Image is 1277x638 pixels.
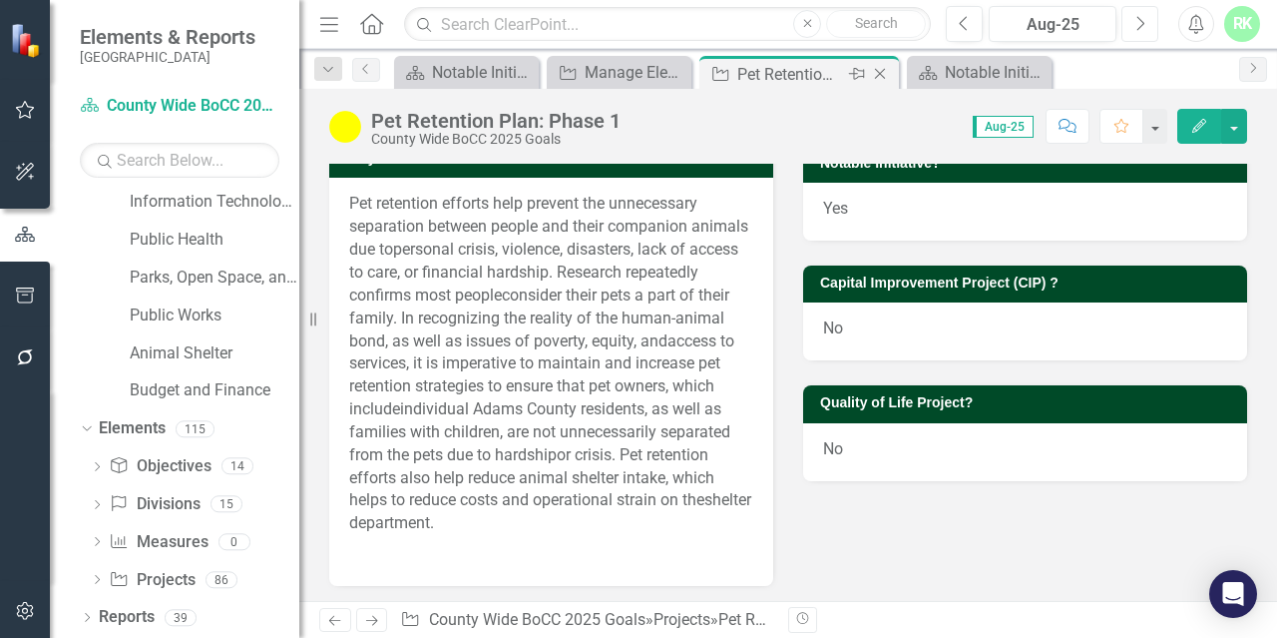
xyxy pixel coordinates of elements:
[80,143,279,178] input: Search Below...
[349,194,748,259] span: Pet retention efforts help prevent the unnecessary separation between people and their companion ...
[371,110,621,132] div: Pet Retention Plan: Phase 1
[737,62,844,87] div: Pet Retention Plan: Phase 1
[176,420,214,437] div: 115
[823,319,843,337] span: No
[329,111,361,143] img: 10% to 50%
[221,458,253,475] div: 14
[99,606,155,629] a: Reports
[130,305,299,327] a: Public Works
[823,439,843,458] span: No
[820,276,1237,291] h3: Capital Improvement Project (CIP) ?
[349,286,729,350] span: consider their pets a part of their family. In recognizing the reality of the human-animal bond, ...
[349,445,714,510] span: or crisis. Pet retention efforts also help reduce animal shelter intake, which helps to reduce co...
[130,342,299,365] a: Animal Shelter
[130,229,299,252] a: Public Health
[109,531,208,554] a: Measures
[165,609,197,626] div: 39
[855,15,898,31] span: Search
[109,569,195,592] a: Projects
[718,610,913,629] div: Pet Retention Plan: Phase 1
[371,132,621,147] div: County Wide BoCC 2025 Goals
[996,13,1109,37] div: Aug-25
[109,455,211,478] a: Objectives
[1209,570,1257,618] div: Open Intercom Messenger
[130,191,299,214] a: Information Technology and Innovation
[80,25,255,49] span: Elements & Reports
[99,417,166,440] a: Elements
[349,240,738,305] span: personal crisis, violence, disasters, lack of access to care, or financial hardship. Research rep...
[826,10,926,38] button: Search
[349,193,753,539] p: ​
[400,609,773,632] div: » »
[585,60,686,85] div: Manage Elements
[820,156,1237,171] h3: Notable Initiative?
[130,267,299,290] a: Parks, Open Space, and Cultural Arts
[130,379,299,402] a: Budget and Finance
[349,399,730,464] span: individual Adams County residents, as well as families with children, are not unnecessarily separ...
[823,199,848,218] span: Yes
[399,60,534,85] a: Notable Initiatives 2023 Report
[10,22,45,57] img: ClearPoint Strategy
[429,610,645,629] a: County Wide BoCC 2025 Goals
[432,60,534,85] div: Notable Initiatives 2023 Report
[973,116,1034,138] span: Aug-25
[80,49,255,65] small: [GEOGRAPHIC_DATA]
[820,395,1237,410] h3: Quality of Life Project?
[552,60,686,85] a: Manage Elements
[206,571,237,588] div: 86
[211,496,242,513] div: 15
[109,493,200,516] a: Divisions
[989,6,1116,42] button: Aug-25
[80,95,279,118] a: County Wide BoCC 2025 Goals
[1224,6,1260,42] button: RK
[218,533,250,550] div: 0
[404,7,931,42] input: Search ClearPoint...
[945,60,1047,85] div: Notable Initiatives 2025 Report
[912,60,1047,85] a: Notable Initiatives 2025 Report
[653,610,710,629] a: Projects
